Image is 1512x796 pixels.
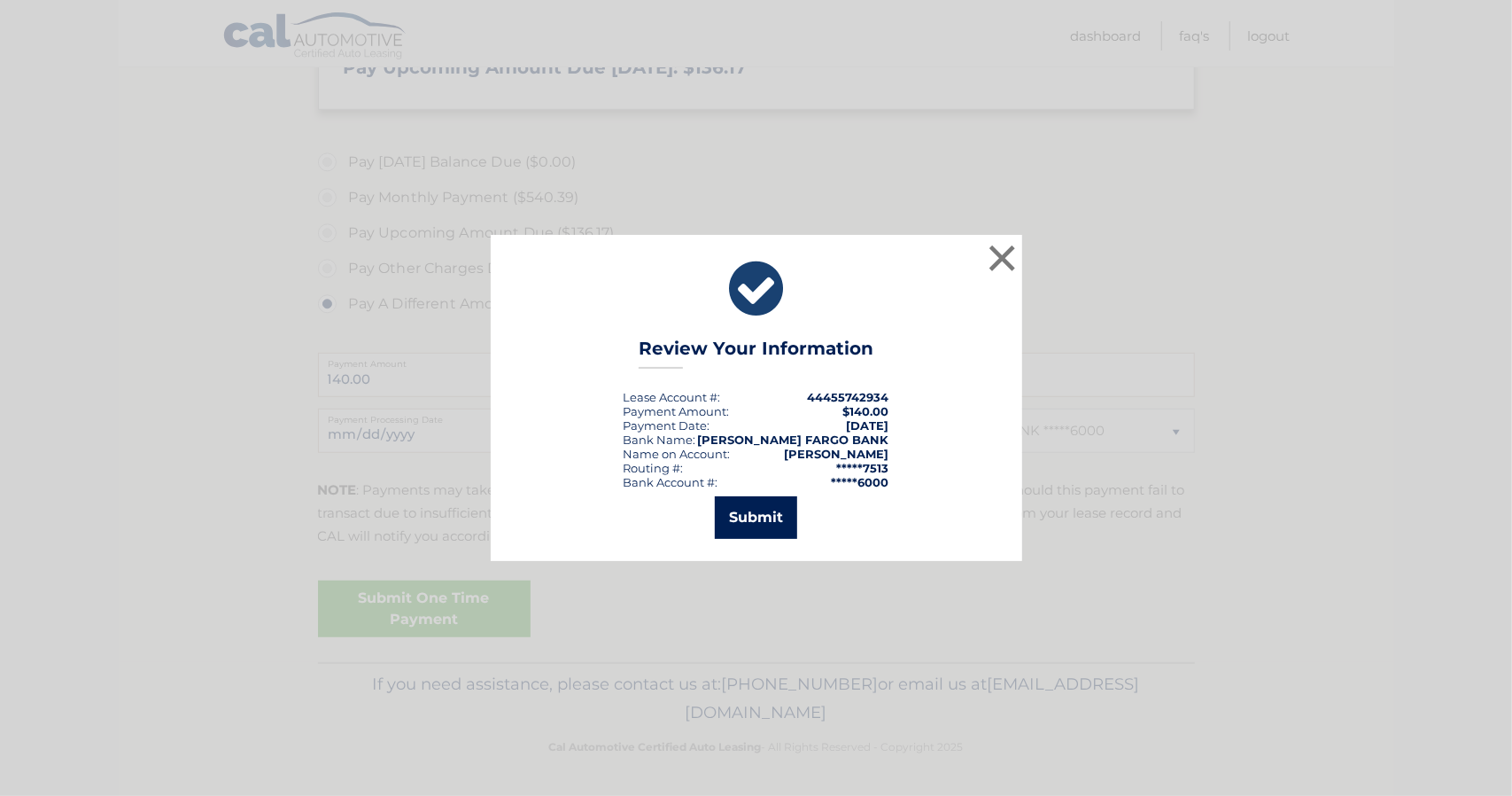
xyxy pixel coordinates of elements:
[715,496,797,539] button: Submit
[624,447,731,461] div: Name on Account:
[985,240,1020,276] button: ×
[624,433,696,447] div: Bank Name:
[785,447,889,461] strong: [PERSON_NAME]
[624,418,708,433] span: Payment Date
[843,404,889,418] span: $140.00
[808,390,889,404] strong: 44455742934
[624,461,684,475] div: Routing #:
[847,418,889,433] span: [DATE]
[639,338,873,369] h3: Review Your Information
[624,475,718,489] div: Bank Account #:
[624,418,710,433] div: :
[624,404,730,418] div: Payment Amount:
[624,390,721,404] div: Lease Account #:
[698,433,889,447] strong: [PERSON_NAME] FARGO BANK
